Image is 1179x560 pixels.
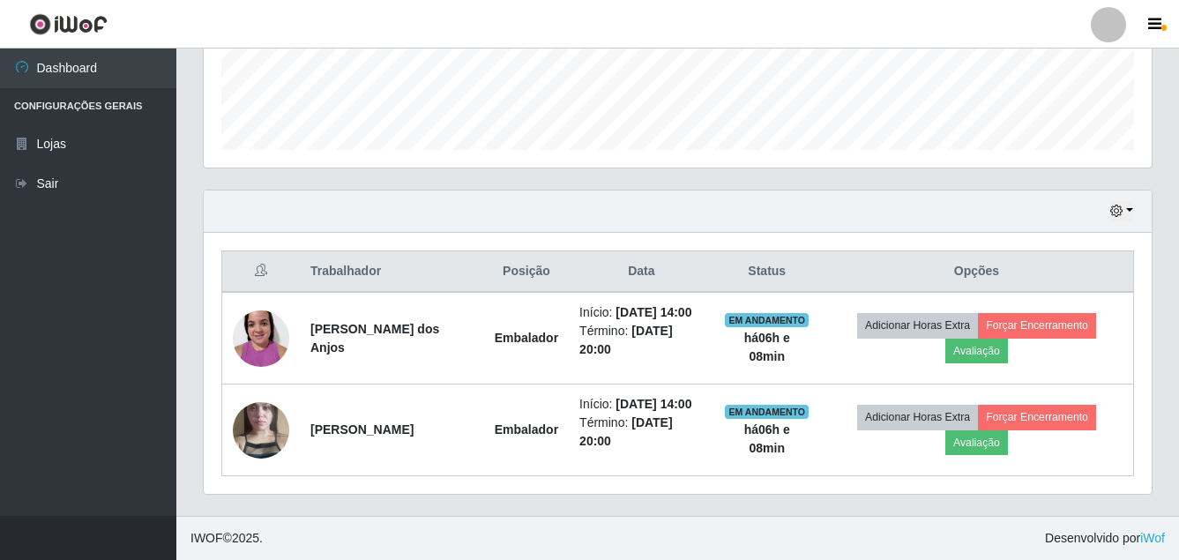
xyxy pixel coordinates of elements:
a: iWof [1140,531,1165,545]
strong: Embalador [495,331,558,345]
button: Forçar Encerramento [978,405,1096,429]
span: Desenvolvido por [1045,529,1165,548]
li: Término: [579,414,703,451]
button: Adicionar Horas Extra [857,313,978,338]
img: CoreUI Logo [29,13,108,35]
strong: há 06 h e 08 min [744,422,790,455]
button: Forçar Encerramento [978,313,1096,338]
span: EM ANDAMENTO [725,313,809,327]
img: 1747227307483.jpeg [233,380,289,481]
strong: há 06 h e 08 min [744,331,790,363]
strong: [PERSON_NAME] dos Anjos [310,322,439,355]
strong: Embalador [495,422,558,437]
li: Término: [579,322,703,359]
li: Início: [579,303,703,322]
span: © 2025 . [190,529,263,548]
button: Avaliação [945,430,1008,455]
th: Posição [484,251,569,293]
button: Avaliação [945,339,1008,363]
th: Trabalhador [300,251,484,293]
time: [DATE] 14:00 [616,397,691,411]
time: [DATE] 14:00 [616,305,691,319]
th: Status [714,251,820,293]
button: Adicionar Horas Extra [857,405,978,429]
strong: [PERSON_NAME] [310,422,414,437]
th: Data [569,251,713,293]
span: IWOF [190,531,223,545]
img: 1737249386728.jpeg [233,301,289,376]
span: EM ANDAMENTO [725,405,809,419]
th: Opções [820,251,1134,293]
li: Início: [579,395,703,414]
